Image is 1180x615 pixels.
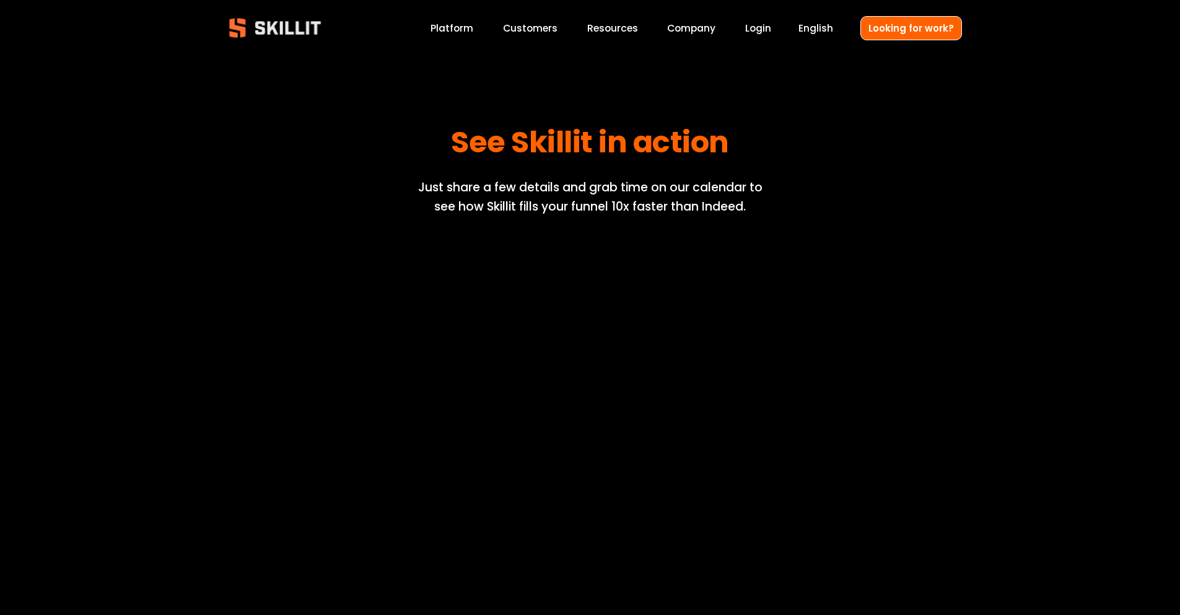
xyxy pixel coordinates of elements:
a: folder dropdown [587,20,638,37]
span: English [798,21,833,35]
a: Login [745,20,771,37]
span: Resources [587,21,638,35]
iframe: Demo Request Form [312,146,868,543]
a: Customers [503,20,557,37]
a: Looking for work? [860,16,962,40]
a: Platform [430,20,473,37]
div: language picker [798,20,833,37]
a: Company [667,20,715,37]
p: Just share a few details and grab time on our calendar to see how Skillit fills your funnel 10x f... [406,178,774,216]
strong: See Skillit in action [451,120,729,170]
img: Skillit [219,9,331,46]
